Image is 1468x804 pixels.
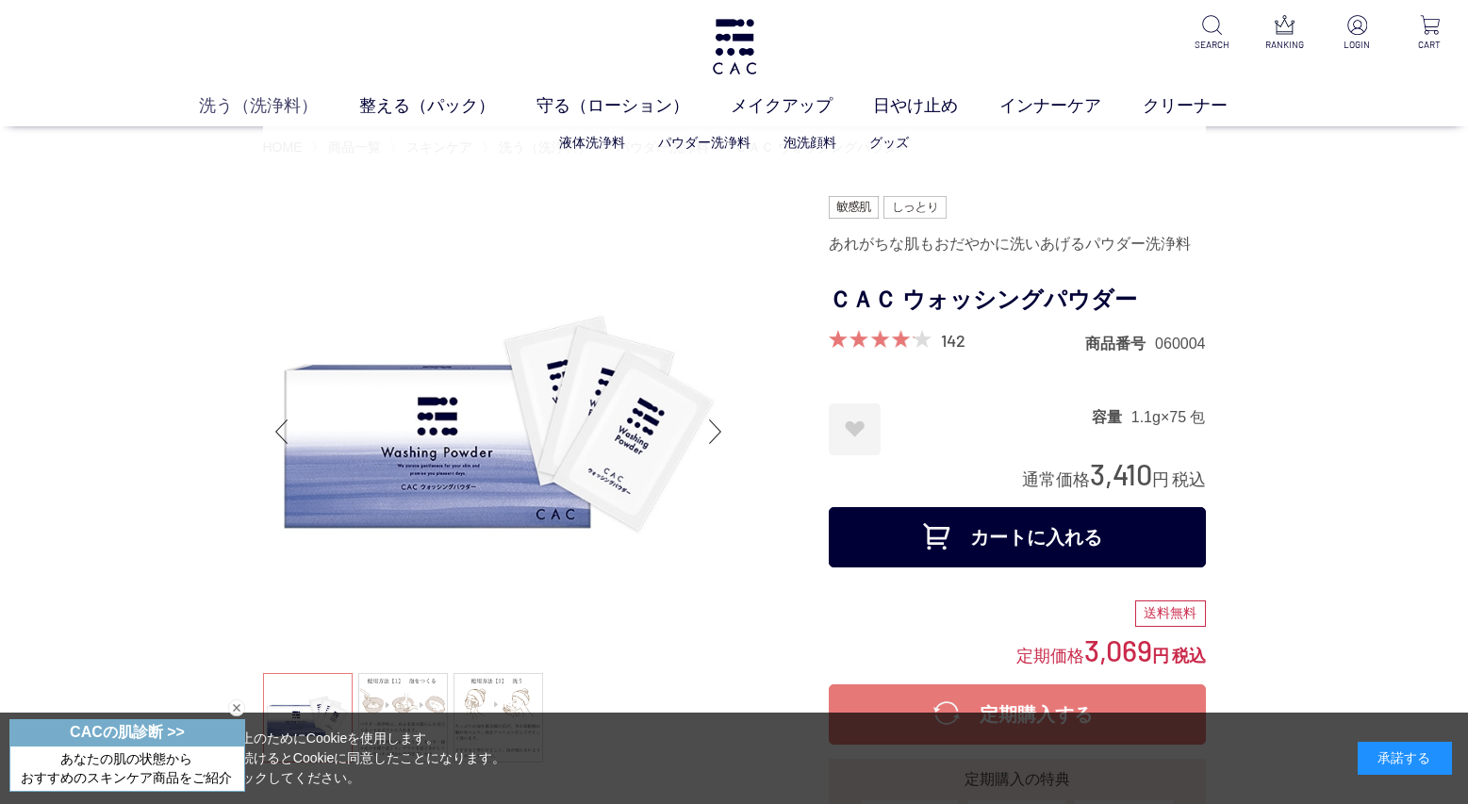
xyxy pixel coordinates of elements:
div: あれがちな肌もおだやかに洗いあげるパウダー洗浄料 [829,228,1206,260]
a: 142 [941,330,965,351]
div: 承諾する [1358,742,1452,775]
a: 整える（パック） [359,93,536,118]
span: 税込 [1172,647,1206,665]
button: カートに入れる [829,507,1206,567]
span: 税込 [1172,470,1206,489]
p: LOGIN [1334,38,1380,52]
a: LOGIN [1334,15,1380,52]
a: CART [1407,15,1453,52]
a: SEARCH [1189,15,1235,52]
dd: 060004 [1155,334,1205,353]
span: 通常価格 [1022,470,1090,489]
dt: 容量 [1092,407,1131,427]
img: logo [710,19,759,74]
span: 定期価格 [1016,645,1084,665]
dt: 商品番号 [1085,334,1155,353]
a: メイクアップ [731,93,874,118]
a: 泡洗顔料 [783,135,836,150]
a: 洗う（洗浄料） [199,93,359,118]
a: お気に入りに登録する [829,403,881,455]
span: 3,410 [1090,456,1152,491]
p: CART [1407,38,1453,52]
img: ＣＡＣ ウォッシングパウダー [263,196,734,667]
div: 送料無料 [1135,600,1206,627]
a: 液体洗浄料 [559,135,625,150]
div: Previous slide [263,394,301,469]
a: グッズ [869,135,909,150]
div: Next slide [697,394,734,469]
p: SEARCH [1189,38,1235,52]
img: しっとり [883,196,946,219]
img: 敏感肌 [829,196,880,219]
a: 守る（ローション） [536,93,731,118]
a: パウダー洗浄料 [658,135,750,150]
div: 当サイトでは、お客様へのサービス向上のためにCookieを使用します。 「承諾する」をクリックするか閲覧を続けるとCookieに同意したことになります。 詳細はこちらの をクリックしてください。 [16,729,506,788]
a: RANKING [1262,15,1308,52]
a: インナーケア [999,93,1143,118]
span: 円 [1152,647,1169,665]
span: 円 [1152,470,1169,489]
a: クリーナー [1143,93,1269,118]
a: 日やけ止め [873,93,999,118]
h1: ＣＡＣ ウォッシングパウダー [829,279,1206,321]
dd: 1.1g×75 包 [1131,407,1206,427]
span: 3,069 [1084,632,1152,667]
button: 定期購入する [829,684,1206,745]
p: RANKING [1262,38,1308,52]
